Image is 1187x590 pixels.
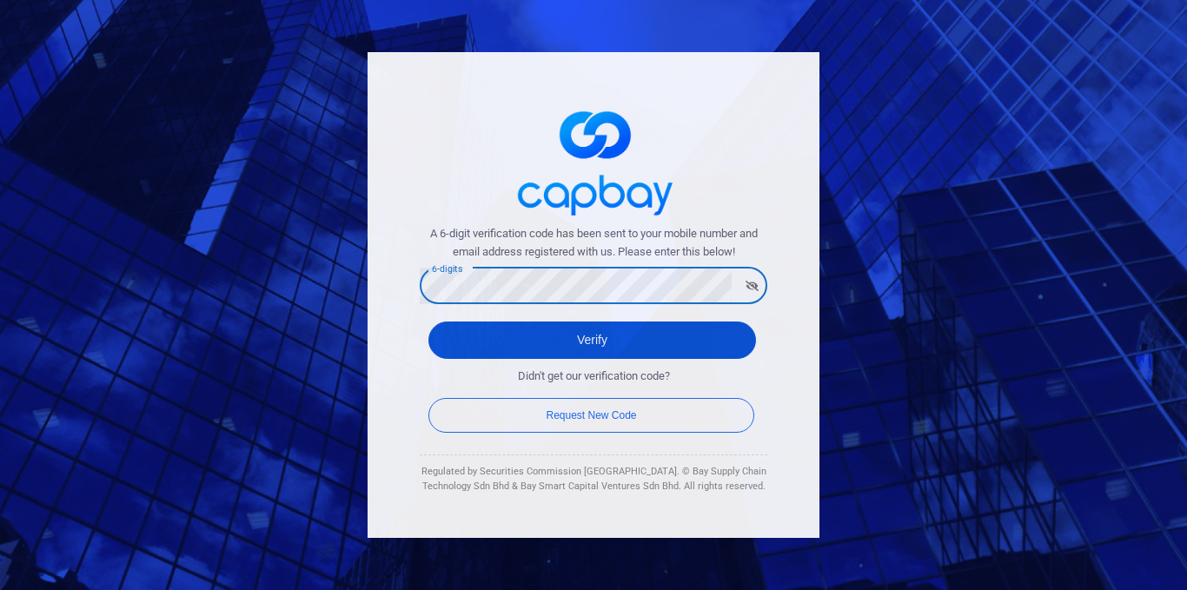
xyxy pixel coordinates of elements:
button: Request New Code [428,398,754,433]
span: A 6-digit verification code has been sent to your mobile number and email address registered with... [420,225,767,262]
div: Regulated by Securities Commission [GEOGRAPHIC_DATA]. © Bay Supply Chain Technology Sdn Bhd & Bay... [420,464,767,494]
span: Didn't get our verification code? [518,368,670,386]
img: logo [507,96,680,225]
button: Verify [428,322,756,359]
label: 6-digits [432,262,462,275]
